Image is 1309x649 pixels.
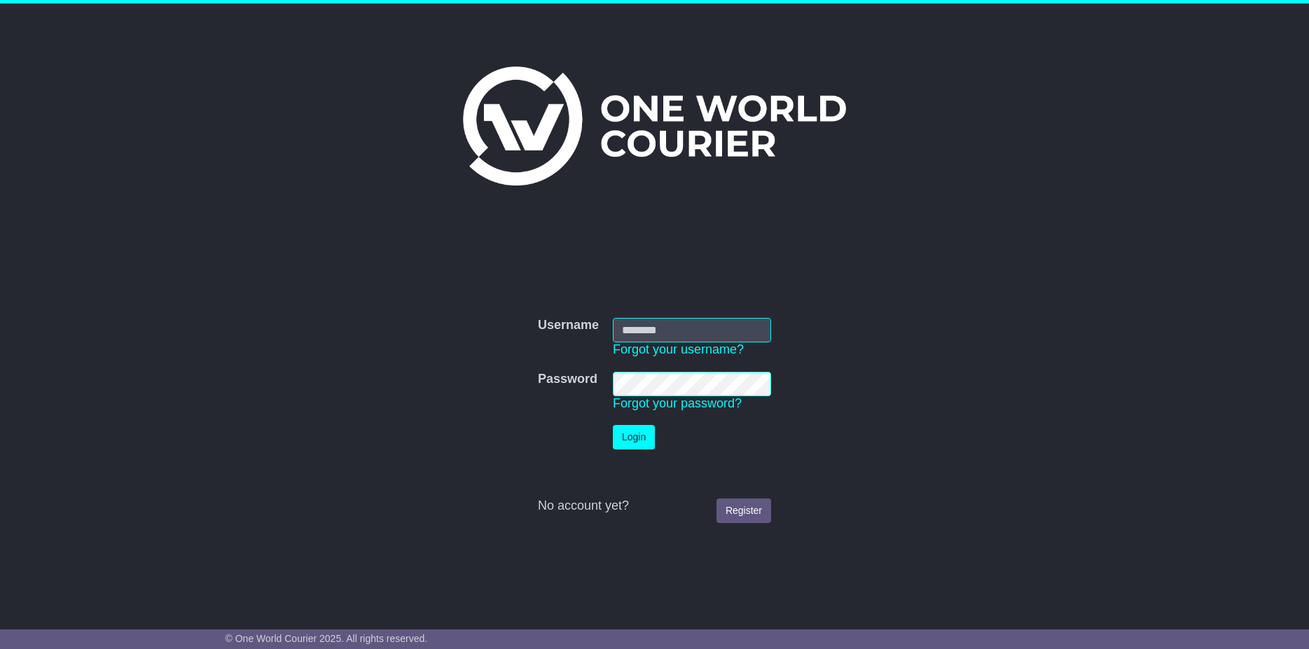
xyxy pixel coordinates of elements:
label: Username [538,318,599,333]
a: Register [716,498,771,523]
a: Forgot your password? [613,396,742,410]
a: Forgot your username? [613,342,744,356]
button: Login [613,425,655,449]
div: No account yet? [538,498,771,514]
label: Password [538,372,597,387]
span: © One World Courier 2025. All rights reserved. [226,633,428,644]
img: One World [463,67,845,186]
